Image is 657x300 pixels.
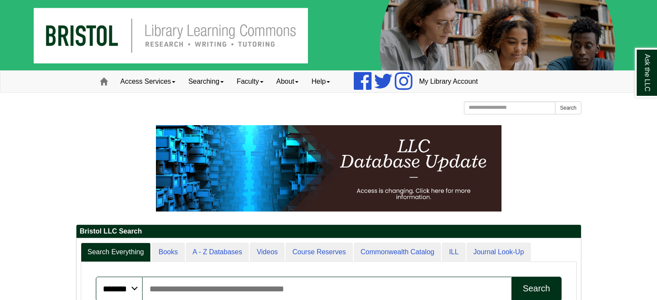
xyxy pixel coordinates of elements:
[186,243,249,262] a: A - Z Databases
[523,284,550,294] div: Search
[442,243,465,262] a: ILL
[182,71,230,92] a: Searching
[76,225,581,238] h2: Bristol LLC Search
[286,243,353,262] a: Course Reserves
[270,71,305,92] a: About
[230,71,270,92] a: Faculty
[413,71,484,92] a: My Library Account
[354,243,441,262] a: Commonwealth Catalog
[156,125,501,212] img: HTML tutorial
[250,243,285,262] a: Videos
[467,243,531,262] a: Journal Look-Up
[81,243,151,262] a: Search Everything
[555,101,581,114] button: Search
[114,71,182,92] a: Access Services
[152,243,184,262] a: Books
[305,71,336,92] a: Help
